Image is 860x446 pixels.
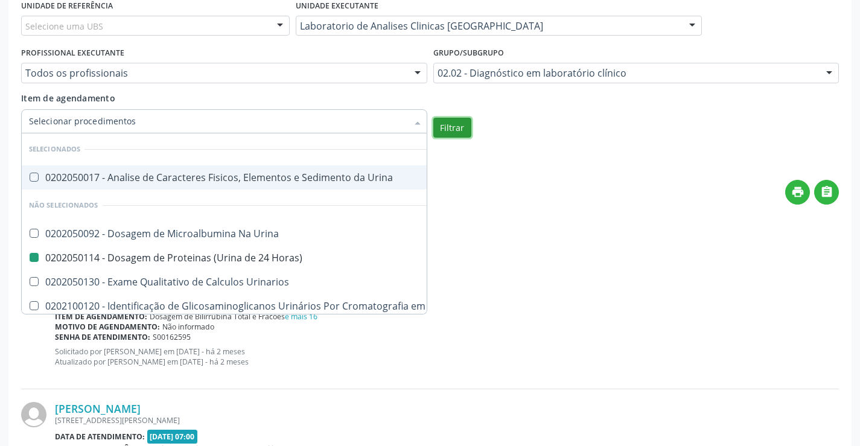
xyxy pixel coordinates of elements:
label: PROFISSIONAL EXECUTANTE [21,44,124,63]
span: 02.02 - Diagnóstico em laboratório clínico [438,67,815,79]
div: 0202050130 - Exame Qualitativo de Calculos Urinarios [29,277,681,287]
button:  [814,180,839,205]
span: Todos os profissionais [25,67,403,79]
span: Laboratorio de Analises Clinicas [GEOGRAPHIC_DATA] [300,20,677,32]
span: Selecione uma UBS [25,20,103,33]
div: 0202100120 - Identificação de Glicosaminoglicanos Urinários Por Cromatografia em Camada Delgada ,... [29,301,681,311]
b: Senha de atendimento: [55,332,150,342]
span: Dosagem de Bilirrubina Total e Fracoes [150,311,317,322]
div: 0202050092 - Dosagem de Microalbumina Na Urina [29,229,681,238]
a: e mais 16 [285,311,317,322]
b: Item de agendamento: [55,311,147,322]
label: Grupo/Subgrupo [433,44,504,63]
button: Filtrar [433,118,471,138]
span: Não informado [162,322,214,332]
span: Item de agendamento [21,92,115,104]
input: Selecionar procedimentos [29,109,407,133]
div: 0202050017 - Analise de Caracteres Fisicos, Elementos e Sedimento da Urina [29,173,681,182]
button: print [785,180,810,205]
a: [PERSON_NAME] [55,402,141,415]
i:  [820,185,833,199]
span: [DATE] 07:00 [147,430,198,444]
i: print [791,185,804,199]
span: S00162595 [153,332,191,342]
div: [STREET_ADDRESS][PERSON_NAME] [55,415,839,425]
b: Motivo de agendamento: [55,322,160,332]
div: [PERSON_NAME][STREET_ADDRESS] [55,241,839,252]
b: Data de atendimento: [55,432,145,442]
p: Solicitado por [PERSON_NAME] em [DATE] - há 2 meses Atualizado por [PERSON_NAME] em [DATE] - há 2... [55,346,839,367]
div: 0202050114 - Dosagem de Proteinas (Urina de 24 Horas) [29,253,681,263]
